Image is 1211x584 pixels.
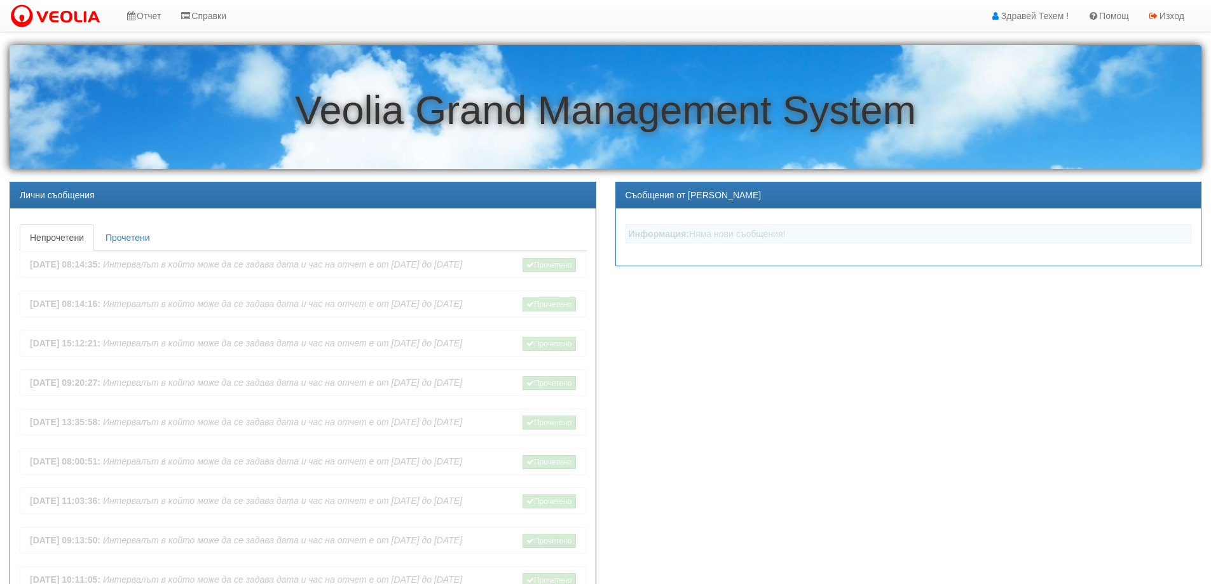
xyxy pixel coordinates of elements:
button: Прочетено [523,337,576,351]
i: Интервалът в който може да се задава дата и час на отчет е от [DATE] до [DATE] [103,259,462,269]
button: Прочетено [523,258,576,272]
i: Интервалът в който може да се задава дата и час на отчет е от [DATE] до [DATE] [103,496,462,506]
i: Интервалът в който може да се задава дата и час на отчет е от [DATE] до [DATE] [103,417,462,427]
i: Интервалът в който може да се задава дата и час на отчет е от [DATE] до [DATE] [103,456,462,466]
img: VeoliaLogo.png [10,3,106,30]
b: [DATE] 11:03:36: [30,496,100,506]
b: [DATE] 08:14:35: [30,259,100,269]
b: [DATE] 08:14:16: [30,299,100,309]
button: Прочетено [523,534,576,548]
a: Прочетени [95,224,160,251]
b: [DATE] 13:35:58: [30,417,100,427]
button: Прочетено [523,376,576,390]
button: Прочетено [523,297,576,311]
button: Прочетено [523,416,576,430]
i: Интервалът в който може да се задава дата и час на отчет е от [DATE] до [DATE] [103,299,462,309]
a: Непрочетени [20,224,94,251]
h1: Veolia Grand Management System [10,88,1201,132]
b: [DATE] 08:00:51: [30,456,100,466]
b: [DATE] 09:20:27: [30,377,100,388]
i: Интервалът в който може да се задава дата и час на отчет е от [DATE] до [DATE] [103,535,462,545]
i: Интервалът в който може да се задава дата и час на отчет е от [DATE] до [DATE] [103,377,462,388]
button: Прочетено [523,494,576,508]
div: Съобщения от [PERSON_NAME] [616,182,1201,208]
button: Прочетено [523,455,576,469]
div: Лични съобщения [10,182,596,208]
i: Интервалът в който може да се задава дата и час на отчет е от [DATE] до [DATE] [103,338,462,348]
b: [DATE] 15:12:21: [30,338,100,348]
b: [DATE] 09:13:50: [30,535,100,545]
strong: Информация: [629,229,690,239]
div: Няма нови съобщения! [626,224,1192,243]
